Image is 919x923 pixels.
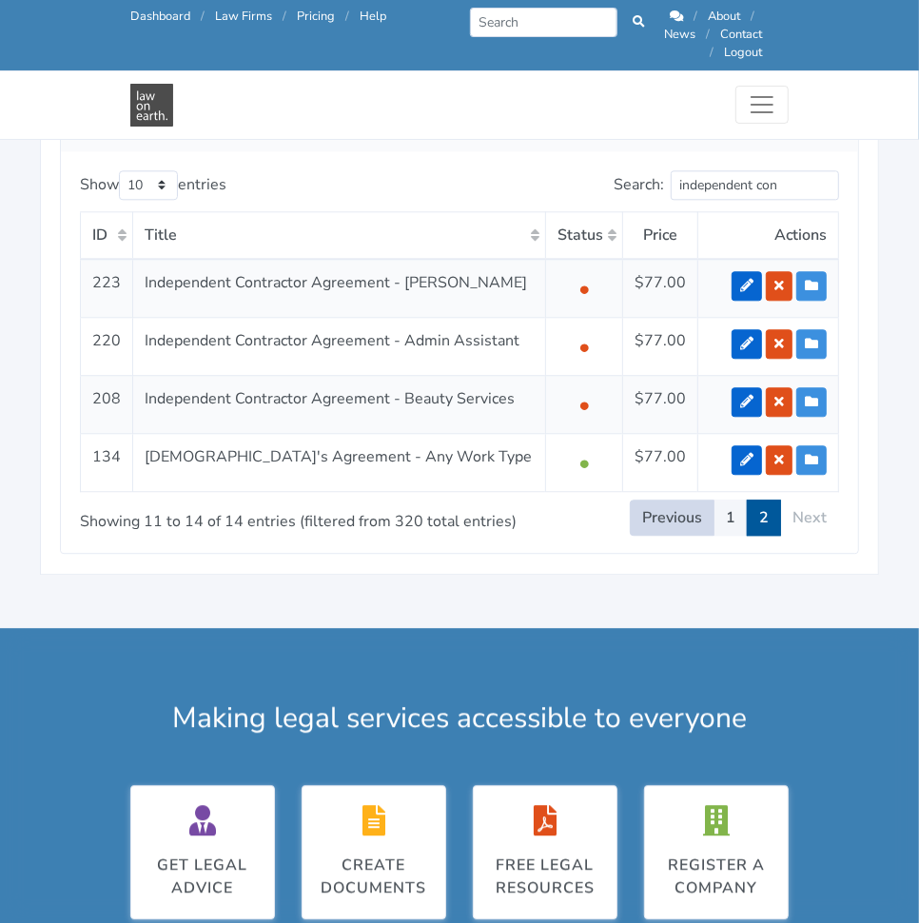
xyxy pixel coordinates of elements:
a: Help [360,8,386,25]
a: 2 [747,500,781,536]
span: • [578,331,591,362]
span: • [578,447,591,478]
a: Previous [630,500,714,536]
td: Independent Contractor Agreement - [PERSON_NAME] [133,259,546,318]
span: / [201,8,205,25]
button: Toggle navigation [735,86,789,124]
div: Free legal resources [493,854,597,899]
span: / [345,8,349,25]
div: Showing 11 to 14 of 14 entries (filtered from 320 total entries) [80,498,381,534]
td: 134 [81,433,133,491]
input: Search: [671,170,839,200]
a: News [664,26,695,43]
span: / [694,8,697,25]
span: • [578,273,591,304]
input: Search [470,8,617,37]
a: Law Firms [215,8,272,25]
a: Free legal resources [473,785,617,919]
label: Search: [614,170,839,200]
td: $77.00 [623,259,698,318]
th: ID: activate to sort column ascending [81,211,133,259]
span: / [706,26,710,43]
a: Pricing [297,8,335,25]
div: Register a Company [664,854,769,899]
a: Register a Company [644,785,789,919]
td: Independent Contractor Agreement - Beauty Services [133,375,546,433]
td: $77.00 [623,317,698,375]
td: 208 [81,375,133,433]
div: Get Legal Advice [150,854,255,899]
a: Get Legal Advice [130,785,275,919]
span: • [578,389,591,420]
label: Show entries [80,170,226,200]
a: About [708,8,740,25]
span: / [751,8,754,25]
td: [DEMOGRAPHIC_DATA]'s Agreement - Any Work Type [133,433,546,491]
select: Showentries [119,170,178,200]
th: Price [623,211,698,259]
th: Title: activate to sort column ascending [133,211,546,259]
a: 1 [714,500,748,536]
span: / [710,44,714,61]
a: Contact [720,26,762,43]
a: Create Documents [302,785,446,919]
img: Law On Earth [130,84,173,127]
td: Independent Contractor Agreement - Admin Assistant [133,317,546,375]
td: $77.00 [623,375,698,433]
td: $77.00 [623,433,698,491]
th: Status: activate to sort column ascending [546,211,623,259]
a: Dashboard [130,8,190,25]
div: Making legal services accessible to everyone [117,697,802,739]
td: 220 [81,317,133,375]
td: 223 [81,259,133,318]
div: Create Documents [322,854,427,899]
span: / [283,8,286,25]
a: Logout [724,44,762,61]
th: Actions [698,211,839,259]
